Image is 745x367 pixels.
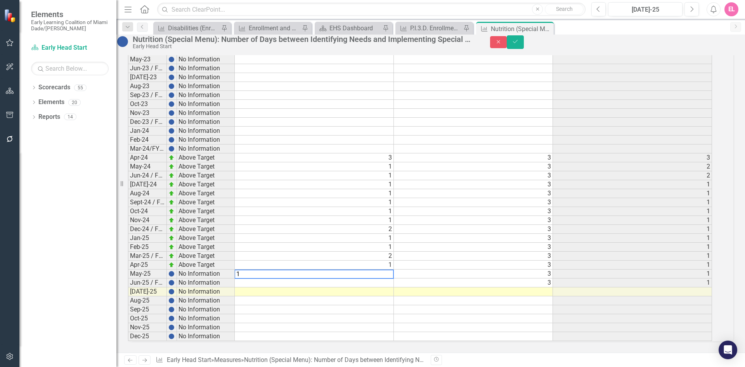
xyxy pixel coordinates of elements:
td: [DATE]-25 [128,287,167,296]
td: May-24 [128,162,167,171]
div: Open Intercom Messenger [719,341,737,359]
td: 3 [394,216,553,225]
button: EL [724,2,738,16]
td: Above Target [177,153,235,162]
td: 3 [553,153,712,162]
img: BgCOk07PiH71IgAAAABJRU5ErkJggg== [168,83,175,89]
img: zOikAAAAAElFTkSuQmCC [168,208,175,214]
td: May-23 [128,55,167,64]
img: ClearPoint Strategy [4,9,17,23]
td: No Information [177,82,235,91]
button: Search [545,4,584,15]
td: Dec-23 / FY23-24, Q2 [128,118,167,127]
div: P.I.3.D. Enrollment and Attendance (Monthly Enrollment): Percent of Monthly Enrollment (Upward Tr... [410,23,461,33]
img: BgCOk07PiH71IgAAAABJRU5ErkJggg== [168,74,175,80]
td: 3 [394,270,553,278]
a: P.I.3.D. Enrollment and Attendance (Monthly Enrollment): Percent of Monthly Enrollment (Upward Tr... [397,23,461,33]
td: No Information [177,118,235,127]
td: Above Target [177,225,235,234]
td: Above Target [177,261,235,270]
td: Above Target [177,243,235,252]
img: zOikAAAAAElFTkSuQmCC [168,190,175,197]
a: EHS Dashboard [317,23,381,33]
td: Sept-24 / FY24/25-Q1 [128,198,167,207]
td: No Information [177,323,235,332]
td: Mar-25 / FY 24/25-Q3 [128,252,167,261]
td: 1 [553,252,712,261]
td: Jan-24 [128,127,167,136]
td: Jun-23 / FY22-23, Q4 [128,64,167,73]
td: May-25 [128,270,167,278]
a: Disabilities (Enrollment): Percent of children with a diagnosed disability (Upward Trend is Good) [155,23,219,33]
td: No Information [177,278,235,287]
td: Jun-24 / FY23/24-Q4 [128,171,167,180]
img: BgCOk07PiH71IgAAAABJRU5ErkJggg== [168,333,175,339]
td: Oct-23 [128,100,167,109]
a: Measures [214,356,241,364]
button: [DATE]-25 [608,2,683,16]
td: No Information [177,64,235,73]
td: 2 [235,252,394,261]
img: BgCOk07PiH71IgAAAABJRU5ErkJggg== [168,128,175,134]
div: Early Head Start [133,43,475,49]
td: No Information [177,332,235,341]
div: EHS Dashboard [329,23,381,33]
td: Nov-25 [128,323,167,332]
span: Search [556,6,573,12]
img: zOikAAAAAElFTkSuQmCC [168,262,175,268]
td: 3 [394,198,553,207]
td: Nov-23 [128,109,167,118]
img: BgCOk07PiH71IgAAAABJRU5ErkJggg== [168,137,175,143]
a: Enrollment and Attendance (Monthly Attendance): Percent of Average Monthly Attendance (Upward Tre... [236,23,300,33]
img: No Information [116,35,129,48]
td: Dec-25 [128,332,167,341]
img: BgCOk07PiH71IgAAAABJRU5ErkJggg== [168,324,175,330]
td: Above Target [177,171,235,180]
td: No Information [177,91,235,100]
td: 3 [394,234,553,243]
td: 3 [394,189,553,198]
img: BgCOk07PiH71IgAAAABJRU5ErkJggg== [168,65,175,71]
td: Oct-24 [128,207,167,216]
td: 3 [394,261,553,270]
td: 3 [235,153,394,162]
td: No Information [177,296,235,305]
span: Elements [31,10,109,19]
td: 3 [394,153,553,162]
td: 3 [394,225,553,234]
td: 1 [235,171,394,180]
div: Nutrition (Special Menu): Number of Days between Identifying Needs and Implementing Special Menu ... [244,356,597,364]
td: No Information [177,127,235,136]
td: Above Target [177,189,235,198]
td: 2 [553,162,712,171]
td: No Information [177,136,235,144]
td: Aug-25 [128,296,167,305]
td: Above Target [177,162,235,171]
td: 2 [553,171,712,180]
img: BgCOk07PiH71IgAAAABJRU5ErkJggg== [168,146,175,152]
td: 1 [553,278,712,287]
td: 1 [235,234,394,243]
td: 1 [235,216,394,225]
img: BgCOk07PiH71IgAAAABJRU5ErkJggg== [168,280,175,286]
img: BgCOk07PiH71IgAAAABJRU5ErkJggg== [168,119,175,125]
td: 3 [394,171,553,180]
td: Dec-24 / FY24/25-Q2 [128,225,167,234]
td: Above Target [177,198,235,207]
td: 1 [553,270,712,278]
img: BgCOk07PiH71IgAAAABJRU5ErkJggg== [168,315,175,322]
td: 1 [553,225,712,234]
div: Disabilities (Enrollment): Percent of children with a diagnosed disability (Upward Trend is Good) [168,23,219,33]
td: 1 [553,261,712,270]
td: 1 [553,216,712,225]
td: Apr-24 [128,153,167,162]
div: 55 [74,84,87,91]
img: BgCOk07PiH71IgAAAABJRU5ErkJggg== [168,110,175,116]
img: zOikAAAAAElFTkSuQmCC [168,199,175,205]
td: No Information [177,270,235,278]
td: Above Target [177,234,235,243]
td: 3 [394,278,553,287]
td: No Information [177,144,235,153]
div: Nutrition (Special Menu): Number of Days between Identifying Needs and Implementing Special Menu ... [491,24,552,34]
td: Above Target [177,180,235,189]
